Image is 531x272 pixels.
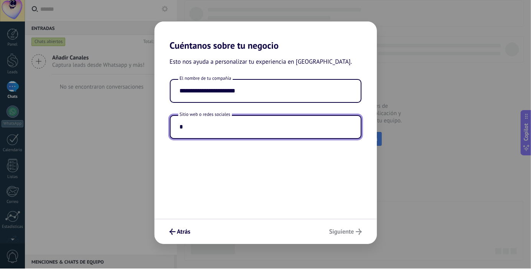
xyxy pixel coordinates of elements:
[166,229,194,242] button: Atrás
[178,79,233,85] span: El nombre de tu compañía
[155,25,377,54] h2: Cuéntanos sobre tu negocio
[177,232,191,238] span: Atrás
[170,61,352,71] span: Esto nos ayuda a personalizar tu experiencia en [GEOGRAPHIC_DATA].
[178,115,232,121] span: Sitio web o redes sociales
